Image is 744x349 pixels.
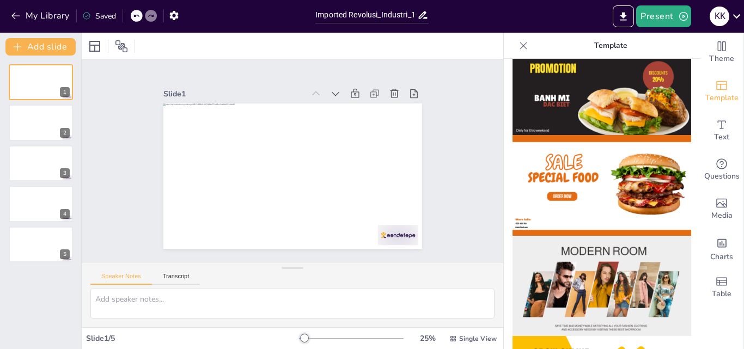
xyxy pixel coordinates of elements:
div: 4 [60,209,70,219]
input: Insert title [315,7,417,23]
div: 2 [9,105,73,140]
div: 5 [9,226,73,262]
div: Add text boxes [700,111,743,150]
div: 1 [9,64,73,100]
div: Slide 1 / 5 [86,333,299,344]
div: 5 [60,249,70,259]
div: 4 [9,186,73,222]
span: Text [714,131,729,143]
img: thumb-2.png [513,135,691,236]
button: Export to PowerPoint [613,5,634,27]
div: Add images, graphics, shapes or video [700,189,743,229]
button: Add slide [5,38,76,56]
div: Layout [86,38,103,55]
div: Slide 1 [235,199,347,301]
span: Position [115,40,128,53]
div: Add a table [700,268,743,307]
span: Template [705,92,739,104]
span: Questions [704,170,740,182]
button: Transcript [152,273,200,285]
span: Table [712,288,731,300]
div: Add ready made slides [700,72,743,111]
button: Speaker Notes [90,273,152,285]
div: k k [710,7,729,26]
span: Media [711,210,733,222]
div: 3 [60,168,70,178]
img: thumb-1.png [513,34,691,135]
div: 1 [60,87,70,97]
div: 25 % [414,333,441,344]
button: My Library [8,7,74,25]
button: k k [710,5,729,27]
button: Present [636,5,691,27]
img: thumb-3.png [513,236,691,336]
span: Charts [710,251,733,263]
span: Single View [459,334,497,343]
div: Get real-time input from your audience [700,150,743,189]
div: Change the overall theme [700,33,743,72]
div: 2 [60,128,70,138]
div: Add charts and graphs [700,229,743,268]
p: Template [532,33,689,59]
span: Theme [709,53,734,65]
div: Saved [82,11,116,21]
div: 3 [9,145,73,181]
